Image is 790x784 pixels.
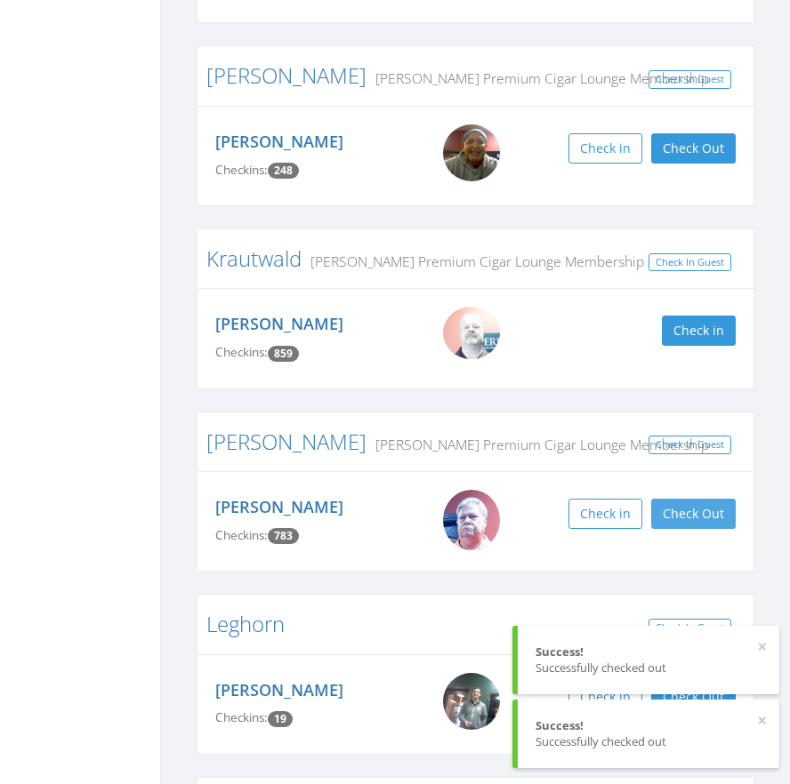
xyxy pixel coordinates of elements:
a: [PERSON_NAME] [215,679,343,700]
a: Leghorn [206,609,285,638]
div: Success! [536,717,762,734]
img: Big_Mike.jpg [443,490,500,550]
button: Check in [662,316,736,346]
img: Keith_Johnson.png [443,124,500,181]
img: Nicholas_Leghorn.png [443,673,500,730]
button: Check Out [651,682,736,712]
div: Successfully checked out [536,733,762,750]
img: WIN_20200824_14_20_23_Pro.jpg [443,307,500,359]
button: Check in [568,499,642,529]
button: Check Out [651,133,736,164]
span: Checkin count [268,711,293,727]
a: [PERSON_NAME] [206,60,367,90]
a: [PERSON_NAME] [206,427,367,456]
a: Check In Guest [649,619,731,637]
a: Krautwald [206,244,302,273]
button: × [757,638,767,656]
span: Checkin count [268,163,299,179]
a: [PERSON_NAME] [215,131,343,152]
a: Check In Guest [649,253,731,272]
a: [PERSON_NAME] [215,496,343,517]
button: Check Out [651,499,736,529]
span: Checkins: [215,709,268,725]
span: Checkins: [215,527,268,543]
a: Check In Guest [649,70,731,89]
button: Check in [568,133,642,164]
small: [PERSON_NAME] Premium Cigar Lounge Membership [367,68,709,88]
div: Successfully checked out [536,660,762,676]
div: Success! [536,644,762,660]
span: Checkins: [215,344,268,360]
a: Check In Guest [649,436,731,454]
a: [PERSON_NAME] [215,313,343,334]
span: Checkin count [268,528,299,544]
small: [PERSON_NAME] Premium Cigar Lounge Membership [367,435,709,454]
button: Check in [568,682,642,712]
span: Checkin count [268,346,299,362]
button: × [757,712,767,730]
span: Checkins: [215,162,268,178]
small: [PERSON_NAME] Premium Cigar Lounge Membership [302,252,644,271]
